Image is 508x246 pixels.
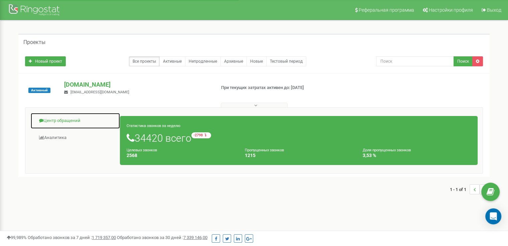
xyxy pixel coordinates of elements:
[485,208,501,224] div: Open Intercom Messenger
[185,56,221,66] a: Непродленные
[191,132,211,138] small: -2798
[487,7,501,13] span: Выход
[359,7,414,13] span: Реферальная программа
[64,80,210,89] p: [DOMAIN_NAME]
[30,113,120,129] a: Центр обращений
[127,153,235,158] h4: 2568
[363,148,411,152] small: Доля пропущенных звонков
[28,88,50,93] span: Активный
[376,56,454,66] input: Поиск
[246,56,267,66] a: Новые
[25,56,66,66] a: Новый проект
[363,153,471,158] h4: 3,53 %
[129,56,160,66] a: Все проекты
[266,56,306,66] a: Тестовый период
[183,235,207,240] u: 7 339 146,00
[127,124,180,128] small: Статистика звонков за неделю
[450,184,470,194] span: 1 - 1 of 1
[454,56,473,66] button: Поиск
[23,39,45,45] h5: Проекты
[70,90,129,94] span: [EMAIL_ADDRESS][DOMAIN_NAME]
[117,235,207,240] span: Обработано звонков за 30 дней :
[30,130,120,146] a: Аналитика
[220,56,247,66] a: Архивные
[429,7,473,13] span: Настройки профиля
[92,235,116,240] u: 1 719 357,00
[159,56,185,66] a: Активные
[245,153,353,158] h4: 1215
[7,235,27,240] span: 99,989%
[221,85,328,91] p: При текущих затратах активен до: [DATE]
[245,148,284,152] small: Пропущенных звонков
[127,148,157,152] small: Целевых звонков
[127,132,471,144] h1: 34420 всего
[450,178,490,201] nav: ...
[28,235,116,240] span: Обработано звонков за 7 дней :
